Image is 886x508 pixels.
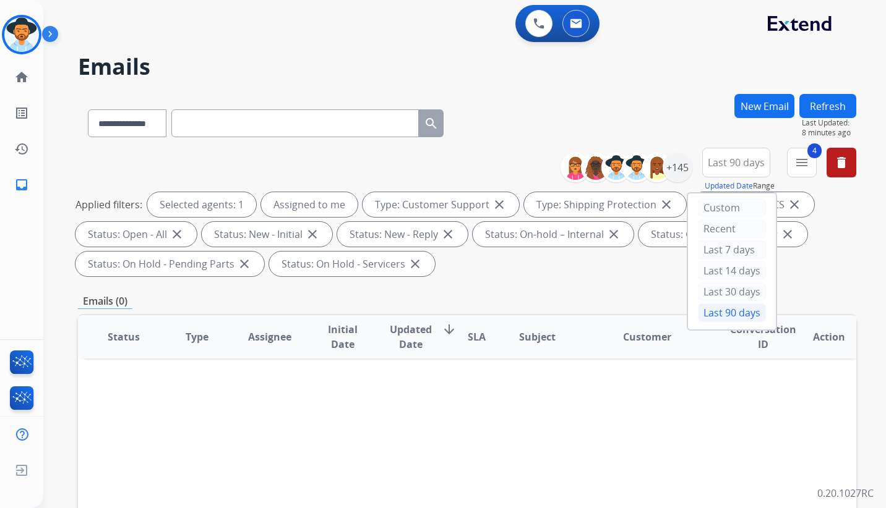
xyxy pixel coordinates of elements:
button: Updated Date [705,181,753,191]
div: Custom [698,198,766,217]
span: Type [186,329,209,344]
mat-icon: delete [834,155,849,170]
div: Status: On Hold - Pending Parts [75,252,264,276]
button: 4 [787,148,817,177]
p: Applied filters: [75,197,142,212]
th: Action [783,315,856,358]
span: 4 [807,143,822,158]
span: Subject [519,329,556,344]
span: Conversation ID [730,322,796,352]
div: +145 [663,153,692,182]
mat-icon: menu [794,155,809,170]
mat-icon: close [780,227,795,242]
span: Updated Date [390,322,432,352]
div: Last 14 days [698,261,766,280]
span: Last Updated: [802,118,856,128]
mat-icon: close [492,197,507,212]
div: Status: New - Initial [202,222,332,247]
mat-icon: close [170,227,184,242]
mat-icon: arrow_downward [442,322,457,337]
span: Last 90 days [708,160,765,165]
div: Status: Open - All [75,222,197,247]
div: Selected agents: 1 [147,192,256,217]
p: Emails (0) [78,294,132,309]
h2: Emails [78,54,856,79]
span: Range [705,180,775,191]
img: avatar [4,17,39,52]
span: Initial Date [317,322,369,352]
div: Recent [698,219,766,238]
span: 8 minutes ago [802,128,856,138]
span: SLA [468,329,486,344]
mat-icon: close [408,256,423,271]
span: Status [108,329,140,344]
div: Status: On-hold – Internal [473,222,634,247]
div: Assigned to me [261,192,358,217]
div: Type: Customer Support [363,192,519,217]
mat-icon: close [787,197,802,212]
mat-icon: close [305,227,320,242]
mat-icon: inbox [14,177,29,192]
mat-icon: home [14,70,29,85]
div: Status: On Hold - Servicers [269,252,435,276]
button: New Email [734,94,794,118]
button: Refresh [799,94,856,118]
div: Type: Shipping Protection [524,192,686,217]
div: Status: On-hold - Customer [639,222,807,247]
mat-icon: close [441,227,455,242]
div: Last 7 days [698,240,766,259]
mat-icon: search [424,116,439,131]
div: Last 90 days [698,303,766,322]
mat-icon: close [237,256,252,271]
mat-icon: history [14,142,29,156]
mat-icon: list_alt [14,106,29,121]
mat-icon: close [606,227,621,242]
span: Customer [623,329,671,344]
mat-icon: close [659,197,674,212]
div: Status: New - Reply [337,222,468,247]
div: Last 30 days [698,282,766,301]
p: 0.20.1027RC [817,486,874,501]
button: Last 90 days [702,148,770,177]
span: Assignee [248,329,291,344]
